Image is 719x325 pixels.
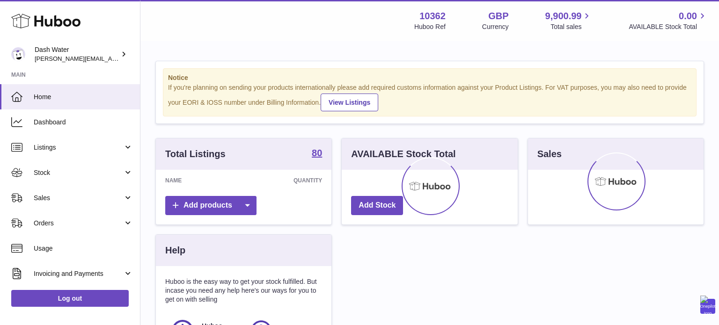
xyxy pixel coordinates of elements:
div: Dash Water [35,45,119,63]
a: 80 [312,148,322,159]
h3: Help [165,244,185,257]
span: Invoicing and Payments [34,269,123,278]
a: 9,900.99 Total sales [545,10,593,31]
th: Name [156,170,231,191]
a: Add products [165,196,257,215]
a: Add Stock [351,196,403,215]
strong: Notice [168,73,691,82]
a: View Listings [321,94,378,111]
h3: AVAILABLE Stock Total [351,148,455,160]
span: 0.00 [679,10,697,22]
span: Listings [34,143,123,152]
span: [PERSON_NAME][EMAIL_ADDRESS][DOMAIN_NAME] [35,55,188,62]
p: Huboo is the easy way to get your stock fulfilled. But incase you need any help here's our ways f... [165,277,322,304]
img: james@dash-water.com [11,47,25,61]
div: Huboo Ref [414,22,446,31]
h3: Total Listings [165,148,226,160]
strong: GBP [488,10,508,22]
a: Log out [11,290,129,307]
span: AVAILABLE Stock Total [629,22,708,31]
span: Dashboard [34,118,133,127]
span: 9,900.99 [545,10,582,22]
strong: 80 [312,148,322,158]
span: Orders [34,219,123,228]
span: Stock [34,168,123,177]
h3: Sales [537,148,562,160]
div: Currency [482,22,509,31]
span: Total sales [550,22,592,31]
span: Sales [34,194,123,202]
strong: 10362 [419,10,446,22]
th: Quantity [231,170,331,191]
div: If you're planning on sending your products internationally please add required customs informati... [168,83,691,111]
span: Home [34,93,133,101]
span: Usage [34,244,133,253]
a: 0.00 AVAILABLE Stock Total [629,10,708,31]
